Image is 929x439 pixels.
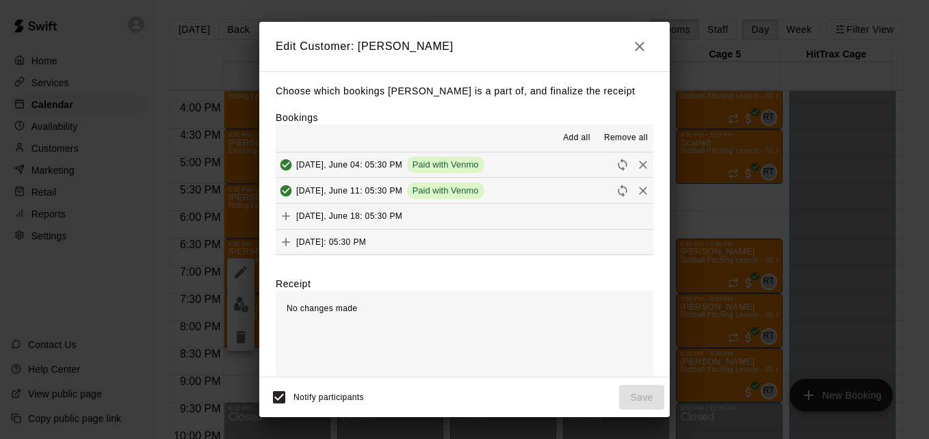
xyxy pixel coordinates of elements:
span: Remove [633,159,653,169]
span: Reschedule [612,159,633,169]
span: Remove all [604,131,648,145]
button: Remove all [599,127,653,149]
button: Added & Paid [276,155,296,175]
span: Notify participants [293,393,364,402]
span: [DATE], June 04: 05:30 PM [296,159,402,169]
p: Choose which bookings [PERSON_NAME] is a part of, and finalize the receipt [276,83,653,100]
button: Added & Paid [276,181,296,201]
span: Add [276,236,296,246]
span: [DATE], June 11: 05:30 PM [296,185,402,195]
span: Add all [563,131,590,145]
span: Paid with Venmo [407,185,484,196]
label: Bookings [276,112,318,123]
h2: Edit Customer: [PERSON_NAME] [259,22,670,71]
span: Remove [633,185,653,195]
span: [DATE], June 18: 05:30 PM [296,211,402,221]
label: Receipt [276,277,311,291]
button: Add[DATE]: 05:30 PM [276,230,653,255]
button: Add[DATE], June 18: 05:30 PM [276,204,653,229]
span: No changes made [287,304,357,313]
span: Add [276,211,296,221]
button: Added & Paid[DATE], June 04: 05:30 PMPaid with VenmoRescheduleRemove [276,152,653,178]
button: Add all [555,127,599,149]
button: Added & Paid[DATE], June 11: 05:30 PMPaid with VenmoRescheduleRemove [276,178,653,203]
span: Reschedule [612,185,633,195]
span: Paid with Venmo [407,159,484,170]
span: [DATE]: 05:30 PM [296,237,366,246]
